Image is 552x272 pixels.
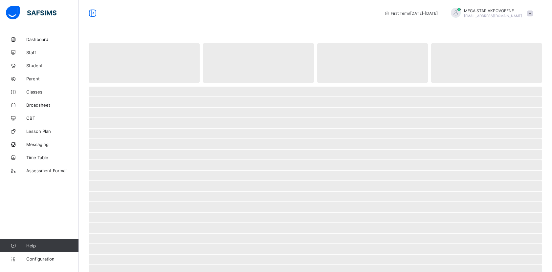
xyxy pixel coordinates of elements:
span: Broadsheet [26,102,79,108]
span: Configuration [26,256,78,262]
span: Messaging [26,142,79,147]
span: ‌ [89,150,542,159]
span: ‌ [89,202,542,212]
span: ‌ [89,160,542,170]
span: ‌ [89,255,542,264]
img: safsims [6,6,56,20]
span: Staff [26,50,79,55]
span: ‌ [89,129,542,138]
span: Time Table [26,155,79,160]
span: ‌ [89,87,542,96]
span: ‌ [89,171,542,180]
span: Assessment Format [26,168,79,173]
span: ‌ [89,97,542,107]
span: Dashboard [26,37,79,42]
span: ‌ [317,43,428,83]
span: ‌ [89,139,542,149]
span: ‌ [89,213,542,222]
span: ‌ [89,244,542,254]
span: Student [26,63,79,68]
span: CBT [26,115,79,121]
span: ‌ [203,43,314,83]
span: MEGA STAR AKPOVOFENE [464,8,522,13]
div: MEGA STARAKPOVOFENE [444,8,536,19]
span: Parent [26,76,79,81]
span: ‌ [431,43,542,83]
span: Classes [26,89,79,94]
span: ‌ [89,43,200,83]
span: session/term information [384,11,438,16]
span: ‌ [89,223,542,233]
span: ‌ [89,118,542,128]
span: [EMAIL_ADDRESS][DOMAIN_NAME] [464,14,522,18]
span: ‌ [89,234,542,243]
span: Lesson Plan [26,129,79,134]
span: ‌ [89,108,542,117]
span: ‌ [89,181,542,191]
span: Help [26,243,78,248]
span: ‌ [89,192,542,201]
